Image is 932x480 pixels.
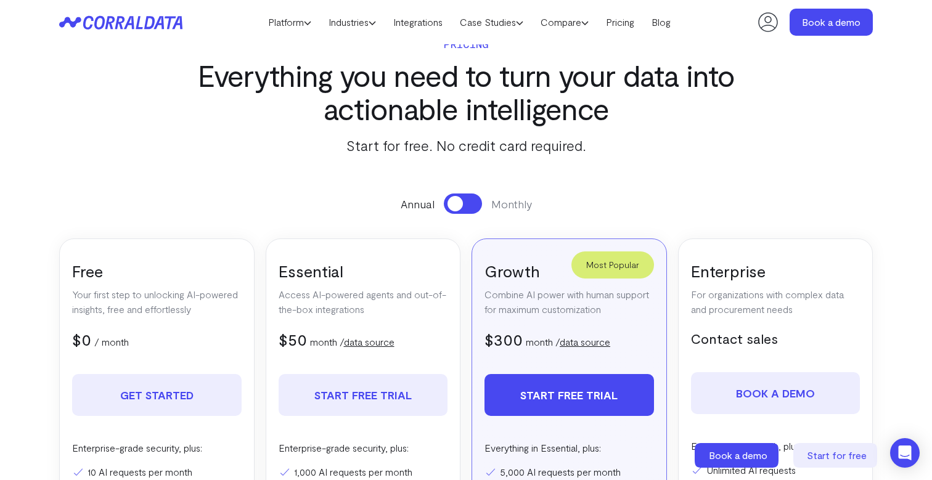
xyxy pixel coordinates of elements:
a: Pricing [597,13,643,31]
li: 10 AI requests per month [72,465,242,479]
div: Most Popular [571,251,654,279]
a: Platform [260,13,320,31]
h3: Essential [279,261,448,281]
span: $0 [72,330,91,349]
p: Combine AI power with human support for maximum customization [484,287,654,317]
a: Book a demo [790,9,873,36]
p: Your first step to unlocking AI-powered insights, free and effortlessly [72,287,242,317]
a: Start for free [793,443,880,468]
span: Book a demo [709,449,767,461]
li: 1,000 AI requests per month [279,465,448,479]
p: month / [526,335,610,349]
a: Get Started [72,374,242,416]
span: $300 [484,330,523,349]
p: Access AI-powered agents and out-of-the-box integrations [279,287,448,317]
h5: Contact sales [691,329,860,348]
h3: Enterprise [691,261,860,281]
span: Monthly [491,196,532,212]
span: Start for free [807,449,867,461]
span: $50 [279,330,307,349]
a: Blog [643,13,679,31]
h3: Everything you need to turn your data into actionable intelligence [179,59,753,125]
h3: Free [72,261,242,281]
p: / month [94,335,129,349]
a: Case Studies [451,13,532,31]
a: Book a demo [695,443,781,468]
p: Enterprise-grade security, plus: [72,441,242,455]
a: Integrations [385,13,451,31]
p: Enterprise-grade security, plus: [279,441,448,455]
h3: Growth [484,261,654,281]
a: Industries [320,13,385,31]
li: 5,000 AI requests per month [484,465,654,479]
div: Open Intercom Messenger [890,438,920,468]
a: Book a demo [691,372,860,414]
p: month / [310,335,394,349]
li: Unlimited AI requests [691,463,860,478]
p: Everything in Essential, plus: [484,441,654,455]
span: Annual [401,196,435,212]
a: Compare [532,13,597,31]
p: For organizations with complex data and procurement needs [691,287,860,317]
a: Start free trial [279,374,448,416]
a: Start free trial [484,374,654,416]
a: data source [560,336,610,348]
a: data source [344,336,394,348]
p: Everything in Growth, plus: [691,439,860,454]
p: Start for free. No credit card required. [179,134,753,157]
